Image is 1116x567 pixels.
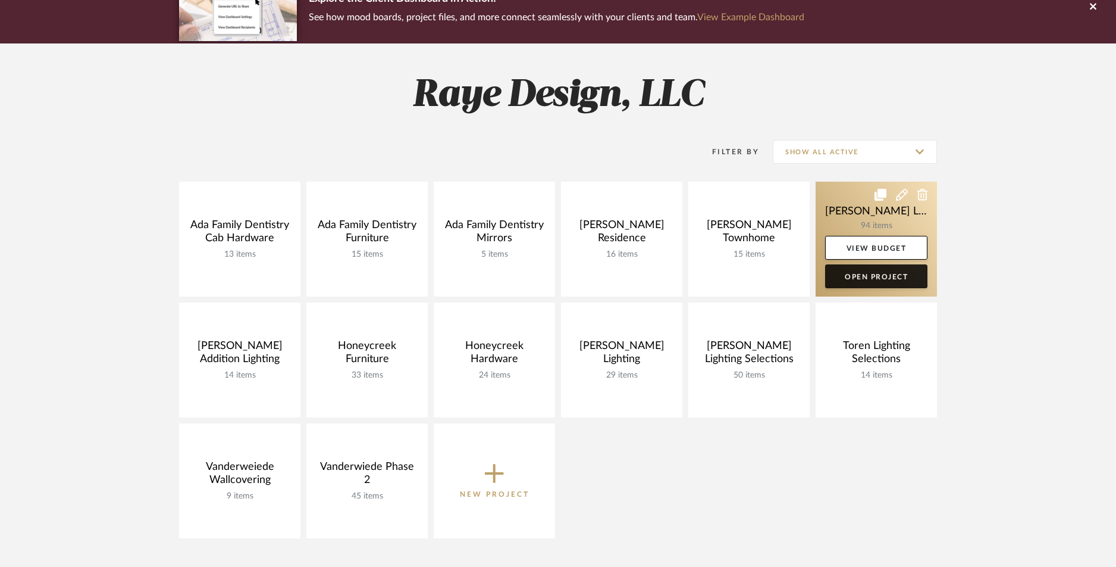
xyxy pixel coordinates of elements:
div: 45 items [316,491,418,501]
div: [PERSON_NAME] Residence [570,219,673,250]
div: Vanderwiede Phase 2 [316,460,418,491]
div: Honeycreek Hardware [443,339,546,370]
div: 5 items [443,250,546,260]
p: New Project [460,488,529,500]
a: Open Project [825,264,927,288]
div: 13 items [189,250,291,260]
div: Vanderweiede Wallcovering [189,460,291,491]
div: 15 items [698,250,800,260]
div: Filter By [697,146,759,158]
div: Ada Family Dentistry Cab Hardware [189,219,291,250]
div: 33 items [316,370,418,381]
div: Ada Family Dentistry Mirrors [443,219,546,250]
div: Toren Lighting Selections [825,339,927,370]
div: 50 items [698,370,800,381]
div: [PERSON_NAME] Townhome [698,219,800,250]
div: [PERSON_NAME] Lighting Selections [698,339,800,370]
div: 14 items [825,370,927,381]
div: [PERSON_NAME] Addition Lighting [189,339,291,370]
h2: Raye Design, LLC [130,73,986,118]
div: 14 items [189,370,291,381]
div: Ada Family Dentistry Furniture [316,219,418,250]
a: View Budget [825,236,927,260]
div: 9 items [189,491,291,501]
div: 29 items [570,370,673,381]
button: New Project [434,423,555,538]
p: See how mood boards, project files, and more connect seamlessly with your clients and team. [309,9,804,26]
div: [PERSON_NAME] Lighting [570,339,673,370]
div: 16 items [570,250,673,260]
div: Honeycreek Furniture [316,339,418,370]
a: View Example Dashboard [697,13,804,22]
div: 15 items [316,250,418,260]
div: 24 items [443,370,546,381]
